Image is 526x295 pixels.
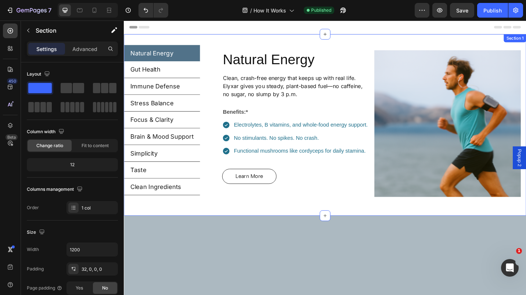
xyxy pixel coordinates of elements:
button: Save [450,3,474,18]
div: Width [27,246,39,253]
p: Immune Defense [7,67,61,77]
p: Clean, crash-free energy that keeps up with real life. Elyxar gives you steady, plant-based fuel—... [108,59,268,85]
h2: Natural Energy [108,33,269,54]
div: Padding [27,266,44,272]
p: Gut Health [7,49,40,59]
iframe: Design area [124,21,526,295]
div: Columns management [27,185,84,194]
input: Auto [67,243,118,256]
span: How It Works [253,7,286,14]
span: Popup 2 [430,141,437,160]
div: Column width [27,127,66,137]
img: gempages_535789032974582835-a1a57e87-a408-4ab4-97db-ad8b60820550.svg [274,33,435,193]
p: Learn More [122,165,152,176]
span: Change ratio [36,142,63,149]
p: Taste [7,159,25,169]
p: No stimulants. No spikes. No crash. [120,125,267,133]
div: 450 [7,78,18,84]
span: Published [311,7,331,14]
div: 32, 0, 0, 0 [82,266,116,273]
div: Size [27,227,46,237]
div: Publish [483,7,502,14]
div: Section 1 [418,16,439,23]
div: Beta [6,134,18,140]
p: Benefits:* [108,95,268,106]
p: Electrolytes, B vitamins, and whole-food energy support. [120,111,267,119]
div: Layout [27,69,51,79]
p: Functional mushrooms like cordyceps for daily stamina. [120,139,267,147]
p: Natural Energy [7,31,54,41]
span: / [250,7,252,14]
p: Stress Balance [7,85,54,95]
p: Simplicity [7,141,37,150]
p: Settings [36,45,57,53]
div: Order [27,204,39,211]
a: Learn More [108,163,167,179]
p: 7 [48,6,51,15]
div: 1 col [82,205,116,211]
p: Brain & Mood Support [7,122,76,132]
button: 7 [3,3,55,18]
span: Fit to content [82,142,109,149]
p: Section [36,26,96,35]
span: Yes [76,285,83,291]
span: No [102,285,108,291]
p: Clean Ingredients [7,177,63,187]
iframe: Intercom live chat [501,259,519,277]
div: 12 [28,160,116,170]
span: Save [456,7,468,14]
p: Advanced [72,45,97,53]
div: Page padding [27,285,62,291]
span: 1 [516,248,522,254]
p: Focus & Clarity [7,104,54,114]
div: Undo/Redo [138,3,168,18]
button: Publish [477,3,508,18]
